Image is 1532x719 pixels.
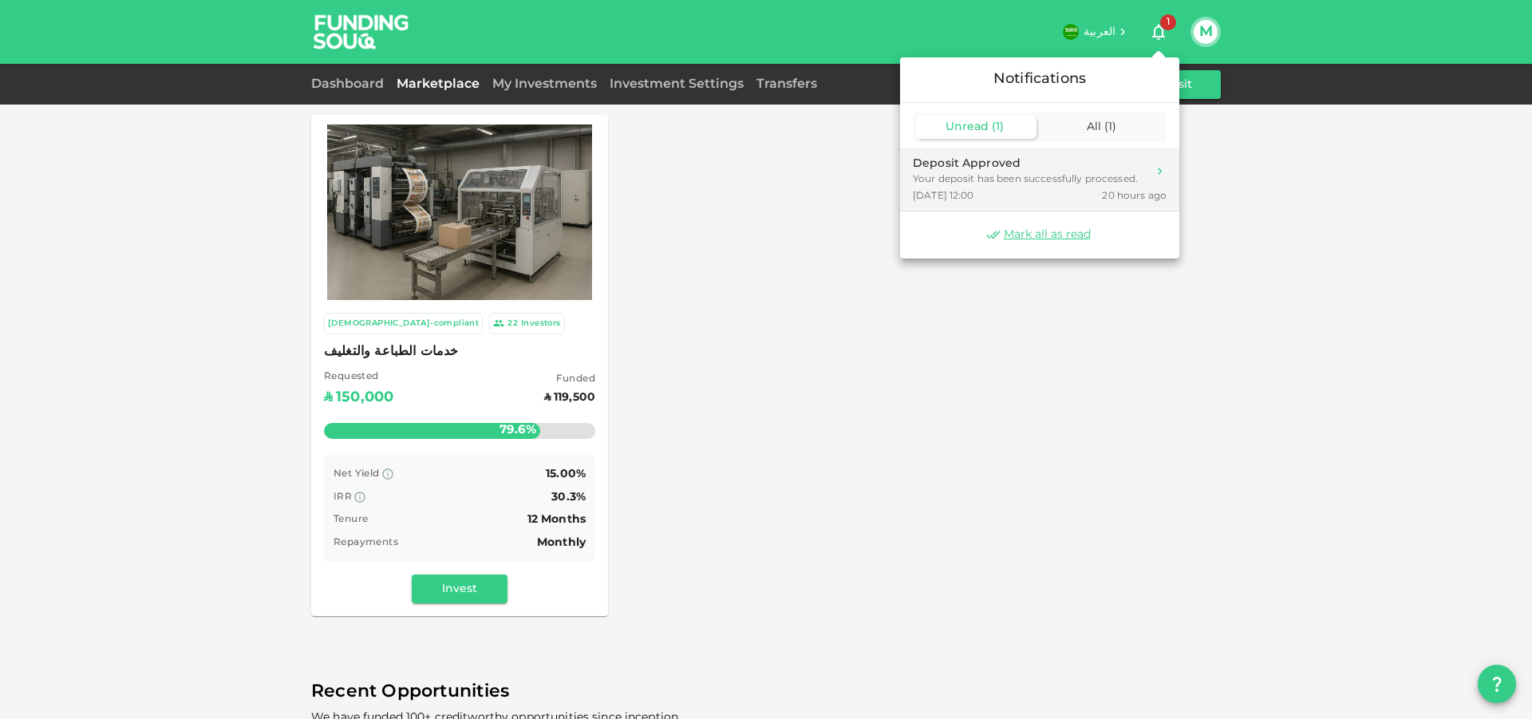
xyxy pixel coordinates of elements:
span: [DATE] 12:00 [913,190,974,203]
span: ( 1 ) [1104,121,1116,132]
span: Mark all as read [1004,227,1091,243]
div: Deposit Approved [913,156,1138,172]
span: 20 hours ago [1102,190,1167,203]
span: ( 1 ) [992,121,1004,132]
span: Unread [946,121,989,132]
div: Your deposit has been successfully processed. [913,172,1138,187]
span: Notifications [993,72,1086,86]
span: All [1087,121,1101,132]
